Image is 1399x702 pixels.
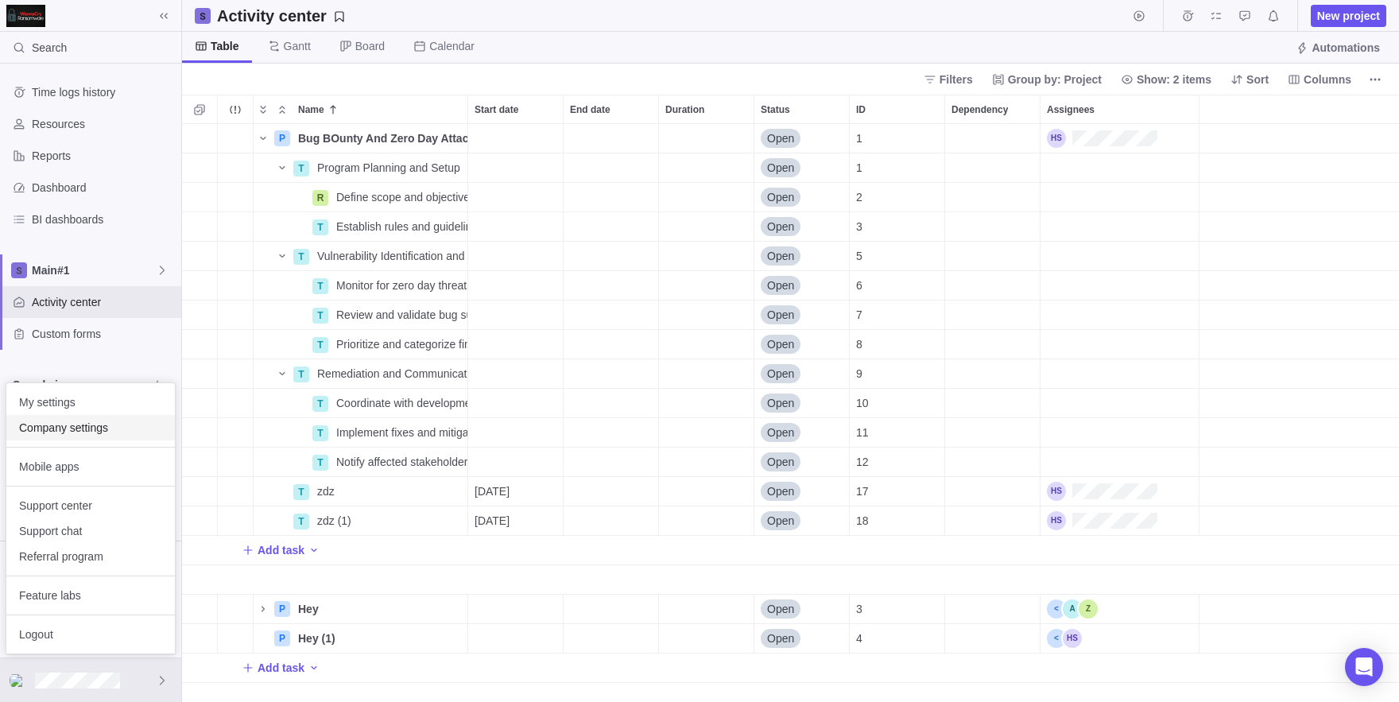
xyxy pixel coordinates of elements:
img: Show [10,674,29,687]
a: Support chat [6,518,175,544]
span: Support chat [19,523,162,539]
span: Support center [19,498,162,514]
span: Feature labs [19,588,162,603]
a: Mobile apps [6,454,175,479]
div: Hadj Said Bakir [10,671,29,690]
span: Referral program [19,549,162,564]
a: Company settings [6,415,175,440]
span: Logout [19,626,162,642]
a: Support center [6,493,175,518]
a: Feature labs [6,583,175,608]
a: My settings [6,390,175,415]
span: My settings [19,394,162,410]
span: Mobile apps [19,459,162,475]
a: Logout [6,622,175,647]
span: Company settings [19,420,162,436]
a: Referral program [6,544,175,569]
